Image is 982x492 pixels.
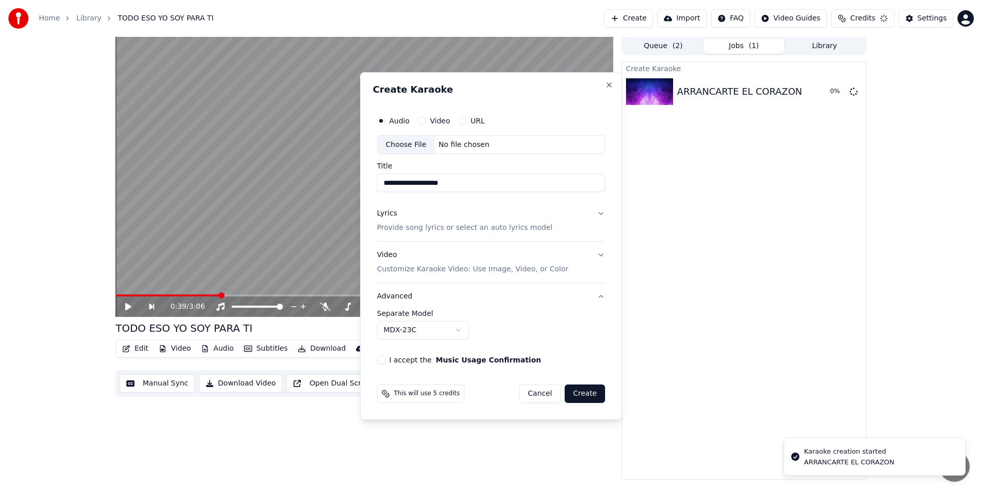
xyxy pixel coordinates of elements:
div: Video [377,250,568,275]
div: No file chosen [435,140,494,150]
div: Choose File [377,136,435,154]
p: Provide song lyrics or select an auto lyrics model [377,223,552,233]
button: VideoCustomize Karaoke Video: Use Image, Video, or Color [377,242,605,283]
button: Create [565,384,605,403]
button: I accept the [436,356,541,363]
div: Lyrics [377,209,397,219]
button: Cancel [519,384,561,403]
label: I accept the [389,356,541,363]
label: URL [471,117,485,124]
div: Advanced [377,310,605,348]
p: Customize Karaoke Video: Use Image, Video, or Color [377,264,568,274]
label: Audio [389,117,410,124]
button: LyricsProvide song lyrics or select an auto lyrics model [377,201,605,242]
span: This will use 5 credits [394,390,460,398]
button: Advanced [377,283,605,310]
label: Separate Model [377,310,605,317]
label: Title [377,163,605,170]
label: Video [430,117,450,124]
h2: Create Karaoke [373,85,609,94]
